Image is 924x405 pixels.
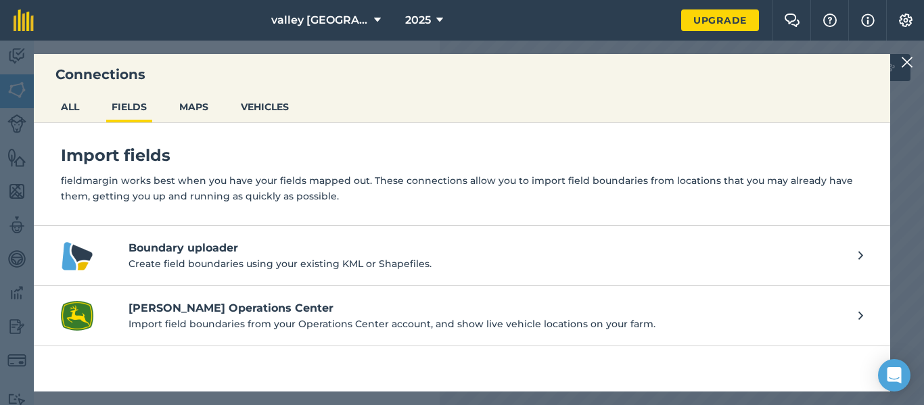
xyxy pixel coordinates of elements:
[681,9,759,31] a: Upgrade
[129,240,845,256] h4: Boundary uploader
[61,145,863,166] h4: Import fields
[129,300,845,316] h4: [PERSON_NAME] Operations Center
[174,94,214,120] button: MAPS
[235,94,294,120] button: VEHICLES
[129,256,845,271] p: Create field boundaries using your existing KML or Shapefiles.
[55,94,85,120] button: ALL
[61,239,93,272] img: Boundary uploader logo
[822,14,838,27] img: A question mark icon
[861,12,875,28] img: svg+xml;base64,PHN2ZyB4bWxucz0iaHR0cDovL3d3dy53My5vcmcvMjAwMC9zdmciIHdpZHRoPSIxNyIgaGVpZ2h0PSIxNy...
[34,286,890,346] a: John Deere Operations Center logo[PERSON_NAME] Operations CenterImport field boundaries from your...
[271,12,369,28] span: valley [GEOGRAPHIC_DATA]
[898,14,914,27] img: A cog icon
[34,65,890,84] h3: Connections
[129,316,845,331] p: Import field boundaries from your Operations Center account, and show live vehicle locations on y...
[878,359,910,391] div: Open Intercom Messenger
[784,14,800,27] img: Two speech bubbles overlapping with the left bubble in the forefront
[14,9,34,31] img: fieldmargin Logo
[405,12,431,28] span: 2025
[106,94,152,120] button: FIELDS
[901,54,913,70] img: svg+xml;base64,PHN2ZyB4bWxucz0iaHR0cDovL3d3dy53My5vcmcvMjAwMC9zdmciIHdpZHRoPSIyMiIgaGVpZ2h0PSIzMC...
[61,300,93,332] img: John Deere Operations Center logo
[61,173,863,204] p: fieldmargin works best when you have your fields mapped out. These connections allow you to impor...
[34,226,890,286] a: Boundary uploader logoBoundary uploaderCreate field boundaries using your existing KML or Shapefi...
